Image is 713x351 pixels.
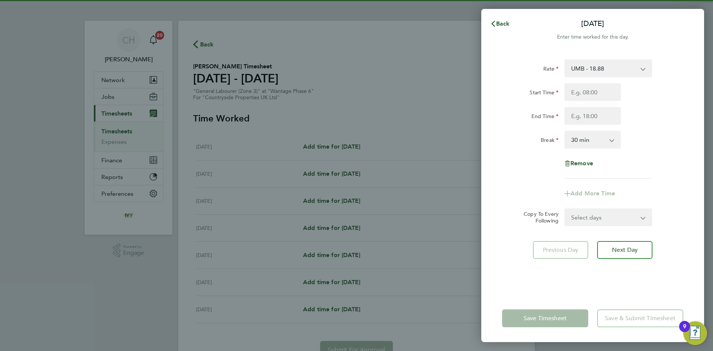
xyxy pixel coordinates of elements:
[481,33,704,42] div: Enter time worked for this day.
[530,89,559,98] label: Start Time
[543,65,559,74] label: Rate
[541,137,559,146] label: Break
[683,326,686,336] div: 9
[564,107,621,125] input: E.g. 18:00
[581,19,604,29] p: [DATE]
[612,246,638,254] span: Next Day
[570,160,593,167] span: Remove
[564,160,593,166] button: Remove
[564,83,621,101] input: E.g. 08:00
[597,241,652,259] button: Next Day
[518,211,559,224] label: Copy To Every Following
[496,20,510,27] span: Back
[531,113,559,122] label: End Time
[683,321,707,345] button: Open Resource Center, 9 new notifications
[483,16,517,31] button: Back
